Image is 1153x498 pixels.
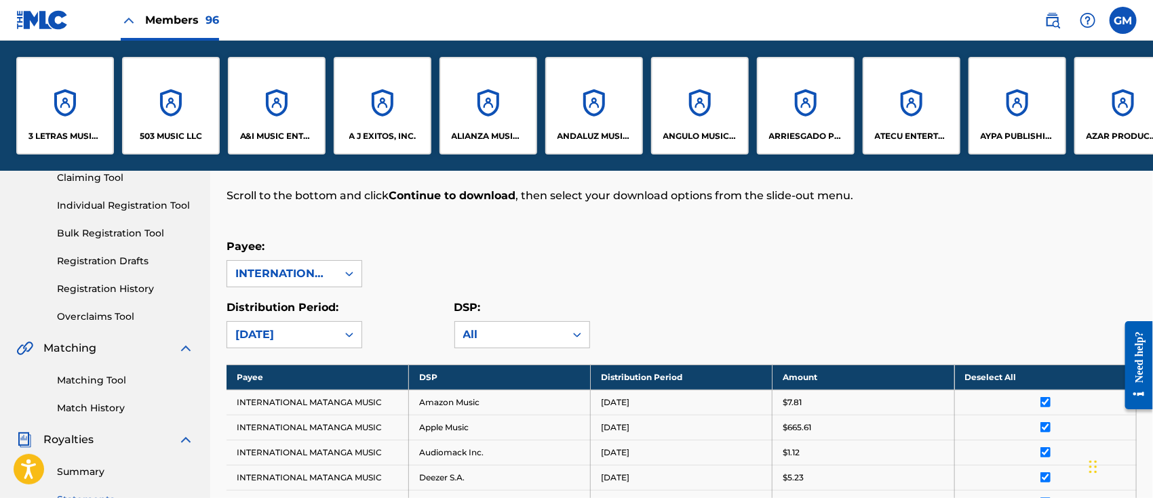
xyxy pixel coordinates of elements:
img: MLC Logo [16,10,69,30]
th: Distribution Period [591,365,773,390]
td: Amazon Music [408,390,590,415]
p: ANDALUZ MUSIC PUBLISHING LLC [558,130,631,142]
td: Deezer S.A. [408,465,590,490]
div: User Menu [1110,7,1137,34]
th: Amount [773,365,954,390]
a: AccountsATECU ENTERTAINMENT, LLC [863,57,960,154]
td: INTERNATIONAL MATANGA MUSIC [227,465,408,490]
a: Matching Tool [57,373,194,388]
div: All [463,327,557,343]
label: DSP: [454,301,481,314]
a: Overclaims Tool [57,310,194,324]
a: Public Search [1039,7,1066,34]
img: Close [121,12,137,28]
iframe: Chat Widget [1085,433,1153,498]
a: Match History [57,401,194,415]
span: Royalties [43,432,94,448]
div: Help [1074,7,1101,34]
div: [DATE] [235,327,329,343]
img: search [1044,12,1061,28]
td: Audiomack Inc. [408,440,590,465]
p: $5.23 [783,472,804,484]
label: Payee: [227,240,265,253]
p: $7.81 [783,396,802,409]
p: ALIANZA MUSIC PUBLISHING, INC [452,130,526,142]
a: AccountsANDALUZ MUSIC PUBLISHING LLC [545,57,643,154]
img: expand [178,340,194,356]
a: AccountsA J EXITOS, INC. [334,57,431,154]
span: Matching [43,340,96,356]
a: AccountsANGULO MUSICA, LLC [651,57,749,154]
p: $1.12 [783,447,800,459]
td: INTERNATIONAL MATANGA MUSIC [227,390,408,415]
td: [DATE] [591,390,773,415]
p: ARRIESGADO PUBLISHING INC [769,130,843,142]
p: A J EXITOS, INC. [349,130,416,142]
p: 3 LETRAS MUSIC LLC [28,130,102,142]
td: [DATE] [591,440,773,465]
img: expand [178,432,194,448]
td: INTERNATIONAL MATANGA MUSIC [227,440,408,465]
a: AccountsALIANZA MUSIC PUBLISHING, INC [439,57,537,154]
p: A&I MUSIC ENTERTAINMENT, INC [240,130,314,142]
img: Matching [16,340,33,356]
a: Bulk Registration Tool [57,226,194,241]
span: 96 [206,14,219,26]
td: [DATE] [591,415,773,440]
a: AccountsAYPA PUBLISHING LLC [969,57,1066,154]
td: Apple Music [408,415,590,440]
img: Royalties [16,432,33,448]
th: DSP [408,365,590,390]
div: INTERNATIONAL MATANGA MUSIC [235,266,329,282]
div: Drag [1089,447,1097,487]
span: Members [145,12,219,28]
img: help [1080,12,1096,28]
a: Accounts3 LETRAS MUSIC LLC [16,57,114,154]
p: ATECU ENTERTAINMENT, LLC [875,130,949,142]
p: Scroll to the bottom and click , then select your download options from the slide-out menu. [227,188,927,204]
p: ANGULO MUSICA, LLC [663,130,737,142]
a: Registration History [57,282,194,296]
td: INTERNATIONAL MATANGA MUSIC [227,415,408,440]
a: Individual Registration Tool [57,199,194,213]
a: AccountsA&I MUSIC ENTERTAINMENT, INC [228,57,326,154]
a: Summary [57,465,194,479]
p: $665.61 [783,421,811,434]
iframe: Resource Center [1115,311,1153,420]
th: Deselect All [954,365,1136,390]
th: Payee [227,365,408,390]
a: Accounts503 MUSIC LLC [122,57,220,154]
a: Registration Drafts [57,254,194,268]
p: AYPA PUBLISHING LLC [981,130,1055,142]
strong: Continue to download [389,189,515,202]
label: Distribution Period: [227,301,338,314]
p: 503 MUSIC LLC [140,130,202,142]
a: Claiming Tool [57,171,194,185]
td: [DATE] [591,465,773,490]
a: AccountsARRIESGADO PUBLISHING INC [757,57,855,154]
